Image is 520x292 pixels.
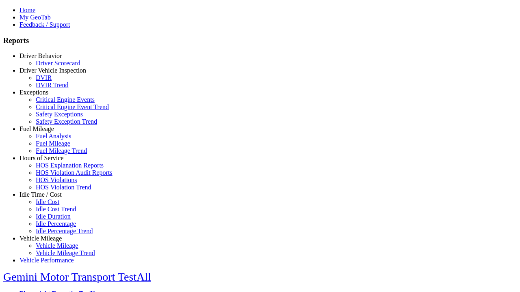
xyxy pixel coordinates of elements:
[3,271,151,283] a: Gemini Motor Transport TestAll
[36,169,113,176] a: HOS Violation Audit Reports
[36,242,78,249] a: Vehicle Mileage
[19,52,62,59] a: Driver Behavior
[36,140,70,147] a: Fuel Mileage
[36,176,77,183] a: HOS Violations
[36,74,52,81] a: DVIR
[36,60,80,67] a: Driver Scorecard
[19,155,63,161] a: Hours of Service
[36,96,95,103] a: Critical Engine Events
[19,14,51,21] a: My GeoTab
[19,6,35,13] a: Home
[19,235,62,242] a: Vehicle Mileage
[36,82,68,88] a: DVIR Trend
[36,147,87,154] a: Fuel Mileage Trend
[19,125,54,132] a: Fuel Mileage
[36,228,93,234] a: Idle Percentage Trend
[36,198,59,205] a: Idle Cost
[19,257,74,264] a: Vehicle Performance
[36,249,95,256] a: Vehicle Mileage Trend
[19,21,70,28] a: Feedback / Support
[36,133,71,140] a: Fuel Analysis
[36,111,83,118] a: Safety Exceptions
[36,162,104,169] a: HOS Explanation Reports
[3,36,517,45] h3: Reports
[36,103,109,110] a: Critical Engine Event Trend
[36,220,76,227] a: Idle Percentage
[36,213,71,220] a: Idle Duration
[19,191,62,198] a: Idle Time / Cost
[36,206,76,213] a: Idle Cost Trend
[19,67,86,74] a: Driver Vehicle Inspection
[36,184,91,191] a: HOS Violation Trend
[19,89,48,96] a: Exceptions
[36,118,97,125] a: Safety Exception Trend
